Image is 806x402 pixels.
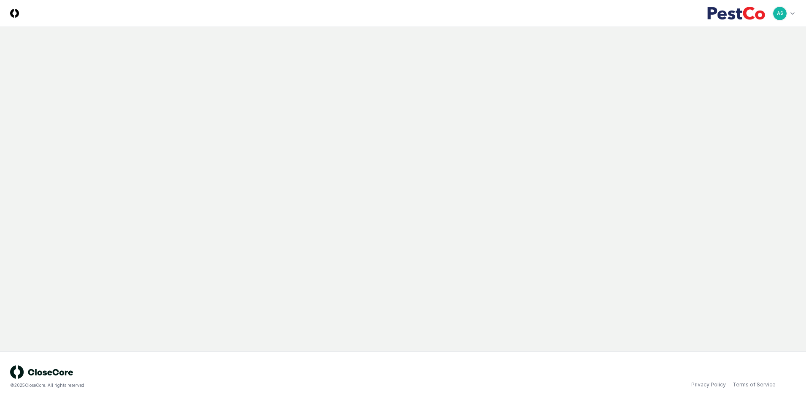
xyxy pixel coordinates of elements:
[10,9,19,18] img: Logo
[691,381,726,389] a: Privacy Policy
[772,6,787,21] button: AS
[777,10,783,16] span: AS
[733,381,776,389] a: Terms of Service
[10,365,73,379] img: logo
[10,382,403,389] div: © 2025 CloseCore. All rights reserved.
[707,7,766,20] img: PestCo logo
